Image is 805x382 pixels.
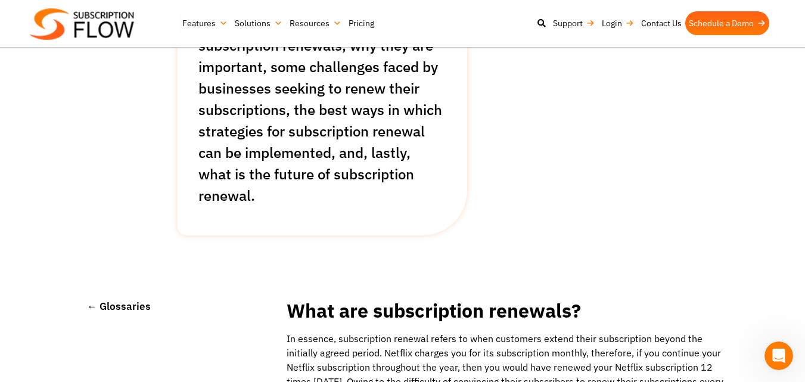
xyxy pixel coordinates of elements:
[638,11,685,35] a: Contact Us
[549,11,598,35] a: Support
[345,11,378,35] a: Pricing
[685,11,769,35] a: Schedule a Demo
[598,11,638,35] a: Login
[87,299,151,313] a: ← Glossaries
[231,11,286,35] a: Solutions
[179,11,231,35] a: Features
[764,341,793,370] iframe: Intercom live chat
[287,298,581,323] strong: What are subscription renewals?
[286,11,345,35] a: Resources
[30,8,134,40] img: Subscriptionflow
